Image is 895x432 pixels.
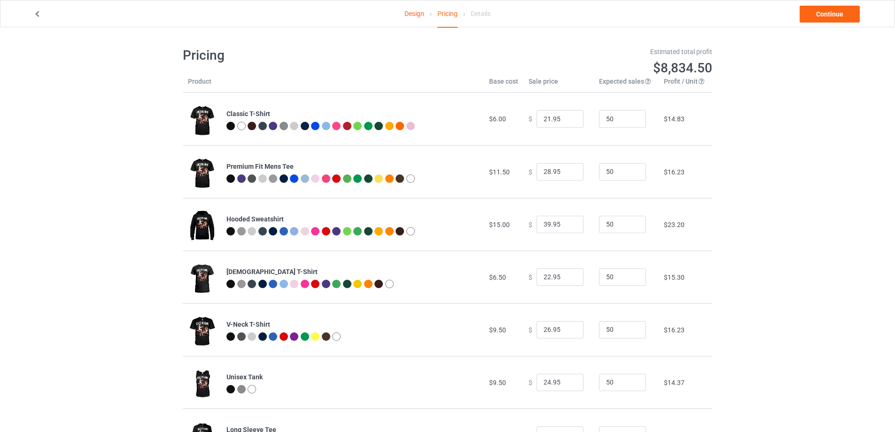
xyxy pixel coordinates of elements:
[226,321,270,328] b: V-Neck T-Shirt
[664,115,685,123] span: $14.83
[664,379,685,386] span: $14.37
[659,77,712,93] th: Profit / Unit
[454,47,713,56] div: Estimated total profit
[237,385,246,393] img: heather_texture.png
[489,115,506,123] span: $6.00
[523,77,594,93] th: Sale price
[226,215,284,223] b: Hooded Sweatshirt
[226,110,270,118] b: Classic T-Shirt
[471,0,490,27] div: Details
[226,268,318,275] b: [DEMOGRAPHIC_DATA] T-Shirt
[594,77,659,93] th: Expected sales
[280,122,288,130] img: heather_texture.png
[489,168,510,176] span: $11.50
[437,0,458,28] div: Pricing
[529,326,532,333] span: $
[664,274,685,281] span: $15.30
[529,273,532,281] span: $
[405,0,424,27] a: Design
[529,168,532,175] span: $
[529,115,532,123] span: $
[489,274,506,281] span: $6.50
[489,221,510,228] span: $15.00
[183,77,221,93] th: Product
[226,163,294,170] b: Premium Fit Mens Tee
[489,326,506,334] span: $9.50
[664,326,685,334] span: $16.23
[183,47,441,64] h1: Pricing
[800,6,860,23] a: Continue
[269,174,277,183] img: heather_texture.png
[664,168,685,176] span: $16.23
[226,373,263,381] b: Unisex Tank
[529,220,532,228] span: $
[484,77,523,93] th: Base cost
[664,221,685,228] span: $23.20
[653,60,712,76] span: $8,834.50
[529,378,532,386] span: $
[489,379,506,386] span: $9.50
